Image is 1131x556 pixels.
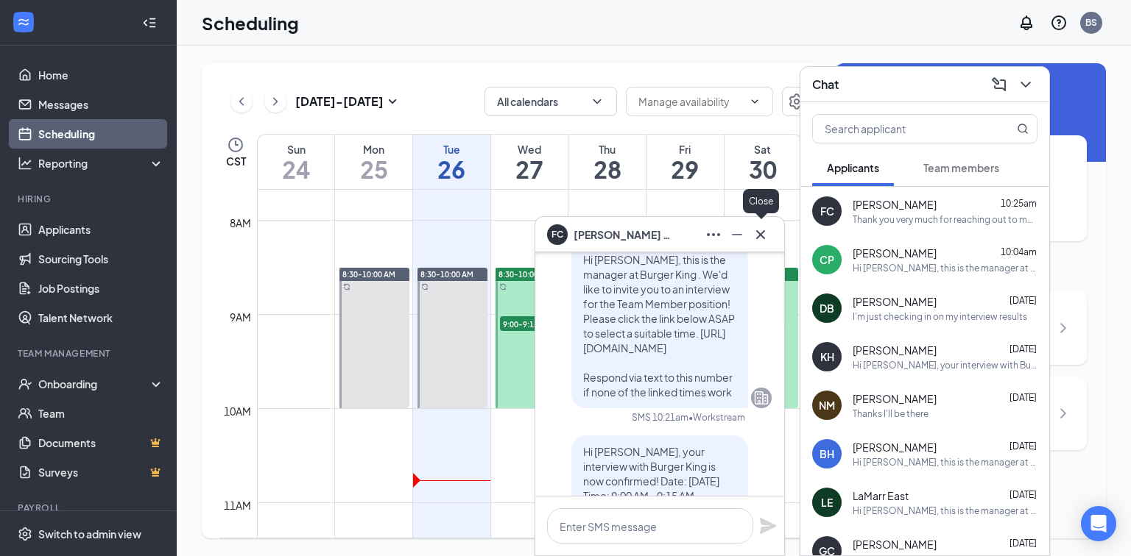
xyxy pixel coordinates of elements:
[16,15,31,29] svg: WorkstreamLogo
[38,274,164,303] a: Job Postings
[987,73,1011,96] button: ComposeMessage
[38,428,164,457] a: DocumentsCrown
[1010,441,1037,452] span: [DATE]
[335,142,412,157] div: Mon
[853,440,937,455] span: [PERSON_NAME]
[590,94,605,109] svg: ChevronDown
[38,215,164,244] a: Applicants
[485,87,617,116] button: All calendarsChevronDown
[820,446,834,461] div: BH
[384,93,401,110] svg: SmallChevronDown
[268,93,283,110] svg: ChevronRight
[342,269,395,279] span: 8:30-10:00 AM
[1001,198,1037,209] span: 10:25am
[221,403,254,419] div: 10am
[1010,392,1037,403] span: [DATE]
[646,142,724,157] div: Fri
[258,135,334,189] a: August 24, 2025
[38,303,164,332] a: Talent Network
[18,527,32,541] svg: Settings
[813,115,987,143] input: Search applicant
[568,135,646,189] a: August 28, 2025
[335,135,412,189] a: August 25, 2025
[725,135,801,189] a: August 30, 2025
[853,488,909,503] span: LaMarr East
[782,87,811,116] button: Settings
[500,316,574,331] span: 9:00-9:15 AM
[1081,506,1116,541] div: Open Intercom Messenger
[498,269,552,279] span: 8:30-10:00 AM
[820,204,834,218] div: FC
[258,157,334,182] h1: 24
[853,343,937,357] span: [PERSON_NAME]
[420,269,473,279] span: 8:30-10:00 AM
[638,93,743,110] input: Manage availability
[335,157,412,182] h1: 25
[752,226,769,243] svg: Cross
[226,154,246,168] span: CST
[702,223,725,246] button: Ellipses
[38,156,165,171] div: Reporting
[413,135,490,189] a: August 26, 2025
[759,517,777,535] svg: Plane
[38,457,164,487] a: SurveysCrown
[749,223,772,246] button: Cross
[142,15,157,30] svg: Collapse
[853,213,1037,226] div: Thank you very much for reaching out to me and giving me this opportunity to work with you.
[725,142,801,157] div: Sat
[18,156,32,171] svg: Analysis
[1017,76,1035,93] svg: ChevronDown
[227,136,244,154] svg: Clock
[632,411,688,424] div: SMS 10:21am
[1085,16,1097,29] div: BS
[725,157,801,182] h1: 30
[812,76,839,93] h3: Chat
[230,90,253,113] button: ChevronLeft
[1014,73,1037,96] button: ChevronDown
[853,197,937,212] span: [PERSON_NAME]
[1001,246,1037,257] span: 10:04am
[38,377,152,391] div: Onboarding
[853,310,1027,323] div: I'm just checking in on my interview results
[18,193,161,205] div: Hiring
[38,399,164,428] a: Team
[725,223,749,246] button: Minimize
[705,226,722,243] svg: Ellipses
[1010,295,1037,306] span: [DATE]
[343,283,350,291] svg: Sync
[18,377,32,391] svg: UserCheck
[583,253,735,399] span: Hi [PERSON_NAME], this is the manager at Burger King . We'd like to invite you to an interview fo...
[819,398,835,413] div: NM
[820,301,834,316] div: DB
[234,93,249,110] svg: ChevronLeft
[853,246,937,260] span: [PERSON_NAME]
[227,309,254,325] div: 9am
[821,495,833,510] div: LE
[923,161,999,174] span: Team members
[853,407,929,420] div: Thanks I'll be there
[568,142,646,157] div: Thu
[1054,404,1072,422] svg: ChevronRight
[827,161,879,174] span: Applicants
[421,283,429,291] svg: Sync
[38,119,164,149] a: Scheduling
[990,76,1008,93] svg: ComposeMessage
[753,389,770,407] svg: Company
[491,135,568,189] a: August 27, 2025
[568,157,646,182] h1: 28
[491,142,568,157] div: Wed
[38,244,164,274] a: Sourcing Tools
[258,142,334,157] div: Sun
[413,157,490,182] h1: 26
[853,262,1037,274] div: Hi [PERSON_NAME], this is the manager at Burger King . We'd like to invite you to an interview fo...
[264,90,286,113] button: ChevronRight
[820,349,834,364] div: KH
[38,60,164,90] a: Home
[38,527,141,541] div: Switch to admin view
[18,347,161,360] div: Team Management
[788,93,806,110] svg: Settings
[853,537,937,552] span: [PERSON_NAME]
[853,391,937,406] span: [PERSON_NAME]
[221,497,254,513] div: 11am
